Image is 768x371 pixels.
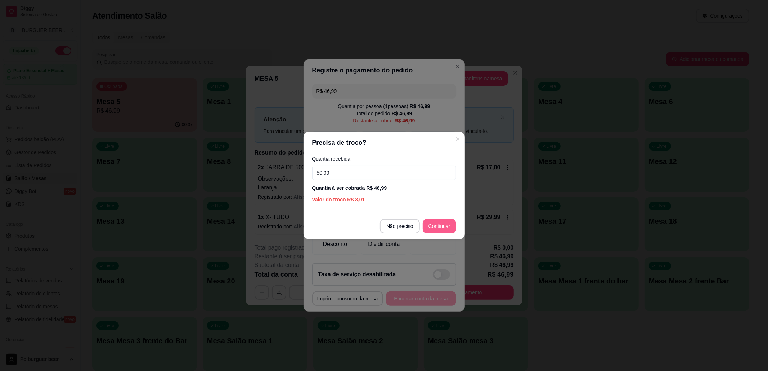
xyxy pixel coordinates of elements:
[452,133,463,145] button: Close
[380,219,420,233] button: Não preciso
[312,156,456,161] label: Quantia recebida
[312,184,456,192] div: Quantia à ser cobrada R$ 46,99
[423,219,456,233] button: Continuar
[312,196,456,203] div: Valor do troco R$ 3,01
[304,132,465,153] header: Precisa de troco?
